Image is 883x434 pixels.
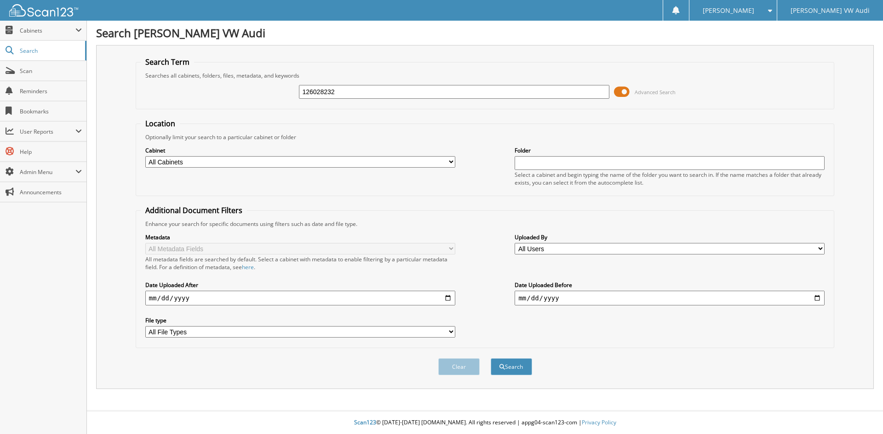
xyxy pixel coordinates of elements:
[242,263,254,271] a: here
[354,418,376,426] span: Scan123
[20,87,82,95] span: Reminders
[141,118,180,129] legend: Location
[515,171,825,186] div: Select a cabinet and begin typing the name of the folder you want to search in. If the name match...
[96,25,874,40] h1: Search [PERSON_NAME] VW Audi
[141,57,194,67] legend: Search Term
[145,316,455,324] label: File type
[515,147,825,154] label: Folder
[515,281,825,289] label: Date Uploaded Before
[145,291,455,305] input: start
[145,147,455,154] label: Cabinet
[20,148,82,156] span: Help
[141,220,830,228] div: Enhance your search for specific documents using filters such as date and file type.
[141,133,830,141] div: Optionally limit your search to a particular cabinet or folder
[491,358,532,375] button: Search
[145,281,455,289] label: Date Uploaded After
[791,8,870,13] span: [PERSON_NAME] VW Audi
[20,27,75,34] span: Cabinets
[515,233,825,241] label: Uploaded By
[515,291,825,305] input: end
[20,168,75,176] span: Admin Menu
[9,4,78,17] img: scan123-logo-white.svg
[635,89,676,96] span: Advanced Search
[20,47,80,55] span: Search
[145,233,455,241] label: Metadata
[87,411,883,434] div: © [DATE]-[DATE] [DOMAIN_NAME]. All rights reserved | appg04-scan123-com |
[582,418,616,426] a: Privacy Policy
[438,358,480,375] button: Clear
[20,188,82,196] span: Announcements
[141,72,830,79] div: Searches all cabinets, folders, files, metadata, and keywords
[20,128,75,135] span: User Reports
[141,205,247,215] legend: Additional Document Filters
[20,107,82,115] span: Bookmarks
[703,8,754,13] span: [PERSON_NAME]
[20,67,82,75] span: Scan
[145,255,455,271] div: All metadata fields are searched by default. Select a cabinet with metadata to enable filtering b...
